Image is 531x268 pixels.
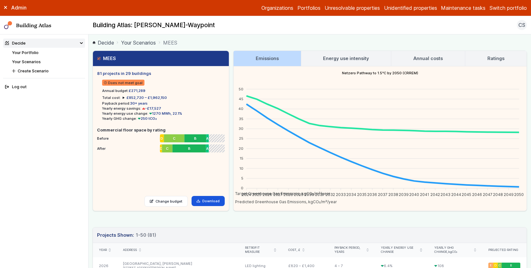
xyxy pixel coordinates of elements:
[441,192,450,197] tspan: 2043
[504,192,513,197] tspan: 2049
[252,192,261,197] tspan: 2025
[518,21,525,29] span: CS
[239,156,243,161] tspan: 15
[238,97,243,101] tspan: 45
[102,101,225,106] li: Payback period:
[97,127,225,133] h5: Commercial floor space by rating
[381,246,418,254] span: Yearly energy use change
[315,192,324,197] tspan: 2031
[97,143,225,151] li: After
[121,39,156,46] a: Your Scenarios
[472,192,482,197] tspan: 2046
[297,4,320,12] a: Portfolios
[514,192,524,197] tspan: 2050
[388,192,398,197] tspan: 2038
[102,95,121,100] h6: Total cost:
[239,166,243,170] tspan: 10
[234,51,301,66] a: Emissions
[12,59,41,64] a: Your Scenarios
[334,246,365,254] span: Payback period, years
[102,88,225,93] li: Annual budget:
[488,248,521,252] div: Projected rating
[451,192,461,197] tspan: 2044
[161,136,163,141] span: D
[434,246,472,254] span: Yearly GHG change,
[130,101,148,106] span: 30+ years
[102,106,225,111] li: Yearly energy savings:
[173,136,175,141] span: C
[263,192,272,197] tspan: 2026
[192,196,225,206] a: Download
[367,192,377,197] tspan: 2036
[160,146,162,151] span: D
[97,55,116,62] h3: MEES
[93,21,215,29] h2: Building Atlas: [PERSON_NAME]-Waypoint
[294,192,303,197] tspan: 2029
[234,66,527,80] h4: Netzero Pathway to 1.5°C by 2050 (CRREM)
[194,136,197,141] span: B
[487,55,504,62] h3: Ratings
[399,192,408,197] tspan: 2039
[448,250,457,253] span: kgCO₂
[241,192,251,197] tspan: 2024
[413,55,443,62] h3: Annual costs
[238,107,243,111] tspan: 40
[239,136,243,141] tspan: 25
[238,87,243,91] tspan: 50
[517,20,527,30] button: CS
[346,192,356,197] tspan: 2034
[3,39,85,48] summary: Decide
[494,264,497,268] span: D
[12,50,39,55] a: Your Portfolio
[137,116,157,121] span: 250 tCO₂
[239,116,243,121] tspan: 35
[420,192,429,197] tspan: 2041
[97,133,225,141] li: Before
[441,4,485,12] a: Maintenance tasks
[256,55,279,62] h3: Emissions
[430,192,440,197] tspan: 2042
[141,106,162,111] span: -£17,527
[206,136,209,141] span: A
[99,248,107,252] span: Year
[326,192,335,197] tspan: 2032
[206,146,209,151] span: A
[230,199,337,204] span: Predicted Greenhouse Gas Emissions, kgCO₂/m²/year
[483,192,492,197] tspan: 2047
[241,186,243,190] tspan: 0
[97,70,225,76] h5: 81 projects in 29 buildings
[490,264,492,268] span: E
[462,192,471,197] tspan: 2045
[493,192,503,197] tspan: 2048
[136,232,156,239] span: 1-50 (81)
[261,4,293,12] a: Organizations
[93,39,114,46] a: Decide
[378,192,387,197] tspan: 2037
[241,176,243,180] tspan: 5
[102,111,225,116] li: Yearly energy use change:
[148,111,182,116] span: 1270 MWh, 22.1%
[490,4,527,12] button: Switch portfolio
[129,88,145,93] span: £271,289
[123,95,167,100] summary: £852,720 – £1,962,150
[336,192,345,197] tspan: 2033
[163,39,177,46] span: MEES
[245,246,272,254] span: Retrofit measure
[188,146,191,151] span: B
[238,146,243,150] tspan: 20
[510,264,512,268] span: B
[3,82,85,92] button: Log out
[284,192,293,197] tspan: 2028
[325,4,380,12] a: Unresolvable properties
[4,21,12,29] img: main-0bbd2752.svg
[123,248,137,252] span: Address
[166,146,168,151] span: C
[357,192,366,197] tspan: 2035
[126,95,167,100] span: £852,720 – £1,962,150
[288,248,300,252] span: Cost, £
[323,55,369,62] h3: Energy use intensity
[230,191,330,196] span: Target Greenhouse Gas Emissions, kgCO₂/m²/year
[391,51,465,66] a: Annual costs
[465,51,527,66] a: Ratings
[5,40,26,46] div: Decide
